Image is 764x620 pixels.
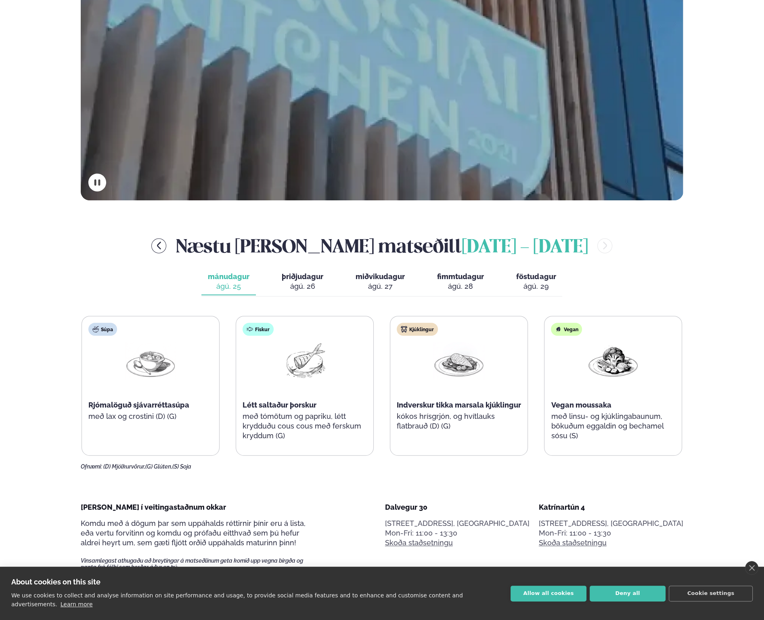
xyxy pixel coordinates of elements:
img: Chicken-breast.png [433,342,485,380]
p: We use cookies to collect and analyse information on site performance and usage, to provide socia... [11,592,463,607]
button: menu-btn-right [597,238,612,253]
a: Learn more [61,601,93,607]
img: Fish.png [279,342,331,379]
button: þriðjudagur ágú. 26 [275,269,330,295]
span: þriðjudagur [282,272,323,281]
div: Katrínartún 4 [539,502,683,512]
div: Súpa [88,323,117,336]
img: fish.svg [247,326,253,332]
img: Soup.png [125,342,176,380]
p: með lax og crostini (D) (G) [88,412,213,421]
div: ágú. 28 [437,282,484,291]
div: ágú. 25 [208,282,249,291]
div: ágú. 29 [516,282,556,291]
button: fimmtudagur ágú. 28 [431,269,490,295]
a: Skoða staðsetningu [539,538,607,548]
span: (D) Mjólkurvörur, [103,463,145,470]
span: mánudagur [208,272,249,281]
span: (G) Glúten, [145,463,172,470]
div: Fiskur [243,323,274,336]
span: miðvikudagur [356,272,405,281]
p: [STREET_ADDRESS], [GEOGRAPHIC_DATA] [539,519,683,528]
p: með tómötum og papriku, létt krydduðu cous cous með ferskum kryddum (G) [243,412,367,441]
div: ágú. 27 [356,282,405,291]
img: Vegan.png [587,342,639,380]
button: miðvikudagur ágú. 27 [349,269,411,295]
div: Vegan [551,323,582,336]
span: Ofnæmi: [81,463,102,470]
strong: About cookies on this site [11,578,100,586]
span: Indverskur tikka marsala kjúklingur [397,401,521,409]
span: Rjómalöguð sjávarréttasúpa [88,401,189,409]
button: mánudagur ágú. 25 [201,269,256,295]
span: [PERSON_NAME] í veitingastaðnum okkar [81,503,226,511]
button: Deny all [590,586,666,601]
img: Vegan.svg [555,326,561,332]
span: Komdu með á dögum þar sem uppáhalds réttirnir þínir eru á lista, eða vertu forvitinn og komdu og ... [81,519,306,547]
h2: Næstu [PERSON_NAME] matseðill [176,233,588,259]
button: menu-btn-left [151,238,166,253]
button: Allow all cookies [511,586,586,601]
button: föstudagur ágú. 29 [510,269,562,295]
img: soup.svg [92,326,99,332]
span: [DATE] - [DATE] [462,239,588,256]
span: Vinsamlegast athugaðu að breytingar á matseðlinum geta komið upp vegna birgða og panta frá fólki ... [81,557,317,570]
div: Mon-Fri: 11:00 - 13:30 [385,528,530,538]
span: fimmtudagur [437,272,484,281]
p: með linsu- og kjúklingabaunum, bökuðum eggaldin og bechamel sósu (S) [551,412,675,441]
p: [STREET_ADDRESS], [GEOGRAPHIC_DATA] [385,519,530,528]
div: Kjúklingur [397,323,438,336]
p: kókos hrísgrjón, og hvítlauks flatbrauð (D) (G) [397,412,521,431]
button: Cookie settings [669,586,753,601]
div: Dalvegur 30 [385,502,530,512]
span: föstudagur [516,272,556,281]
span: (S) Soja [172,463,191,470]
div: Mon-Fri: 11:00 - 13:30 [539,528,683,538]
span: Létt saltaður þorskur [243,401,316,409]
img: chicken.svg [401,326,407,332]
a: Skoða staðsetningu [385,538,453,548]
div: ágú. 26 [282,282,323,291]
span: Vegan moussaka [551,401,611,409]
a: close [745,561,758,575]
